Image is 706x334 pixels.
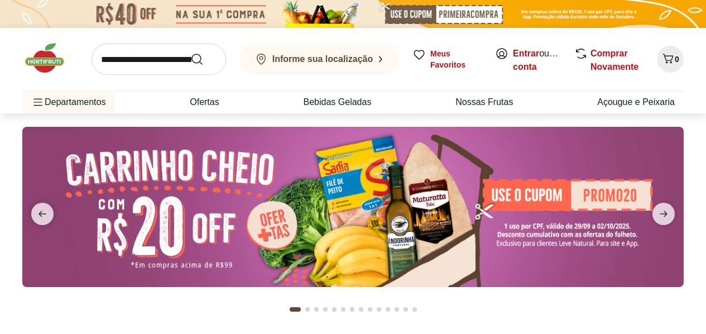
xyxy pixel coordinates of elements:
[339,296,348,323] button: Go to page 6 from fs-carousel
[410,296,419,323] button: Go to page 14 from fs-carousel
[22,41,78,75] img: Hortifruti
[312,296,321,323] button: Go to page 3 from fs-carousel
[348,296,357,323] button: Go to page 7 from fs-carousel
[366,296,374,323] button: Go to page 9 from fs-carousel
[31,89,105,116] span: Departamentos
[190,96,219,109] a: Ofertas
[455,96,513,109] a: Nossas Frutas
[287,296,303,323] button: Current page from fs-carousel
[383,296,392,323] button: Go to page 11 from fs-carousel
[430,48,482,70] span: Meus Favoritos
[303,296,312,323] button: Go to page 2 from fs-carousel
[92,44,226,75] input: search
[513,47,563,74] span: ou
[590,49,638,71] a: Comprar Novamente
[22,127,684,287] img: cupom
[675,55,679,64] span: 0
[190,53,217,66] button: Submit Search
[22,203,63,225] button: previous
[357,296,366,323] button: Go to page 8 from fs-carousel
[401,296,410,323] button: Go to page 13 from fs-carousel
[321,296,330,323] button: Go to page 4 from fs-carousel
[412,48,482,70] a: Meus Favoritos
[239,44,399,75] button: Informe sua localização
[374,296,383,323] button: Go to page 10 from fs-carousel
[513,49,539,58] a: Entrar
[392,296,401,323] button: Go to page 12 from fs-carousel
[597,96,675,109] a: Açougue e Peixaria
[272,54,373,64] b: Informe sua localização
[643,203,684,225] button: next
[31,89,45,116] button: Menu
[304,96,372,109] a: Bebidas Geladas
[330,296,339,323] button: Go to page 5 from fs-carousel
[657,46,684,73] button: Carrinho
